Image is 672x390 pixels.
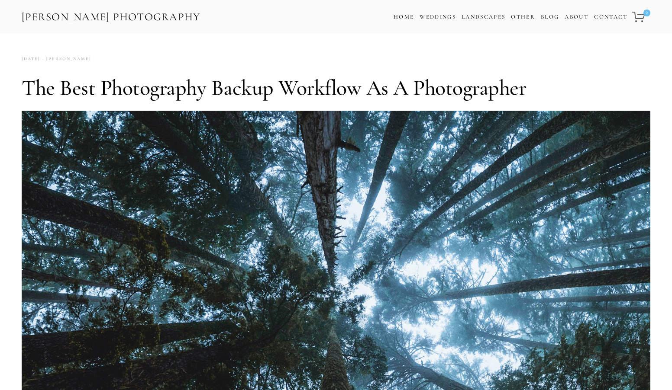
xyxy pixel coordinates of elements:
[40,53,91,65] a: [PERSON_NAME]
[462,13,505,20] a: Landscapes
[22,75,650,101] h1: The Best Photography Backup Workflow as a Photographer
[511,13,535,20] a: Other
[22,53,40,65] time: [DATE]
[594,11,627,23] a: Contact
[21,7,201,27] a: [PERSON_NAME] Photography
[394,11,414,23] a: Home
[631,6,651,27] a: 0 items in cart
[643,10,650,16] span: 0
[541,11,559,23] a: Blog
[565,11,588,23] a: About
[420,13,456,20] a: Weddings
